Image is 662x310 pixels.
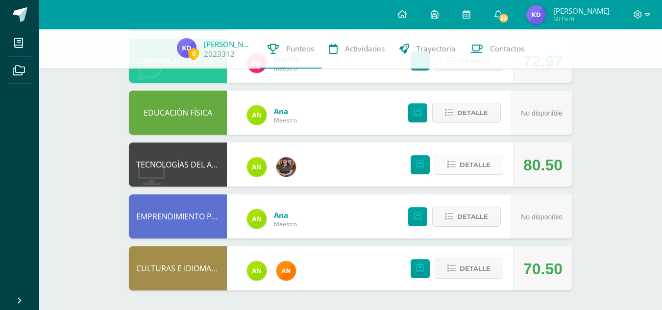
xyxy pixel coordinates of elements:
img: 60a759e8b02ec95d430434cf0c0a55c7.png [276,157,296,177]
img: fc6731ddebfef4a76f049f6e852e62c4.png [276,261,296,281]
button: Detalle [435,155,503,175]
span: Maestro [274,220,297,228]
div: CULTURAS E IDIOMAS MAYAS, GARÍFUNA O XINCA [129,246,227,290]
span: Detalle [460,260,490,278]
span: Actividades [345,44,385,54]
a: Contactos [463,29,532,69]
a: Trayectoria [392,29,463,69]
span: Detalle [460,156,490,174]
button: Detalle [435,259,503,279]
div: EMPRENDIMIENTO PARA LA PRODUCTIVIDAD [129,194,227,238]
span: Detalle [457,208,488,226]
button: Detalle [432,207,501,227]
img: 59faf959e5e661605303739dca0de377.png [526,5,546,24]
a: Ana [274,210,297,220]
img: 122d7b7bf6a5205df466ed2966025dea.png [247,261,267,281]
span: No disponible [521,109,563,117]
img: 59faf959e5e661605303739dca0de377.png [177,38,196,58]
div: 80.50 [523,143,563,187]
span: Detalle [457,104,488,122]
span: 0 [188,48,199,60]
div: 70.50 [523,247,563,291]
span: 23 [498,13,509,24]
span: Contactos [490,44,524,54]
span: Mi Perfil [553,15,610,23]
span: Maestro [274,116,297,124]
div: TECNOLOGÍAS DEL APRENDIZAJE Y LA COMUNICACIÓN [129,143,227,187]
span: Trayectoria [417,44,456,54]
a: 2023312 [204,49,235,59]
a: [PERSON_NAME] [204,39,253,49]
a: Punteos [260,29,321,69]
img: 122d7b7bf6a5205df466ed2966025dea.png [247,157,267,177]
span: No disponible [521,213,563,221]
a: Ana [274,106,297,116]
button: Detalle [432,103,501,123]
span: Punteos [286,44,314,54]
a: Actividades [321,29,392,69]
div: EDUCACIÓN FÍSICA [129,91,227,135]
img: 122d7b7bf6a5205df466ed2966025dea.png [247,209,267,229]
img: 122d7b7bf6a5205df466ed2966025dea.png [247,105,267,125]
span: [PERSON_NAME] [553,6,610,16]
